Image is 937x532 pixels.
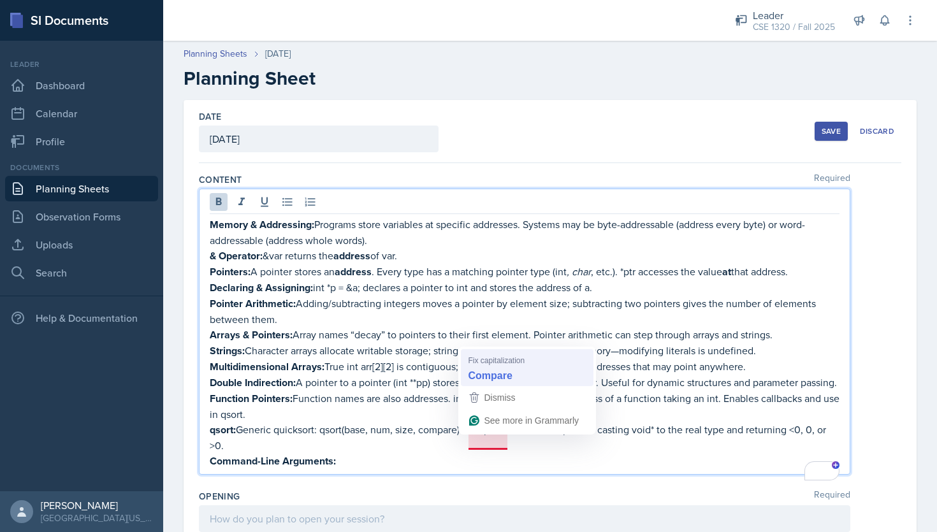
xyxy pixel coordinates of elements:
div: To enrich screen reader interactions, please activate Accessibility in Grammarly extension settings [210,217,839,469]
strong: at [722,264,731,279]
div: CSE 1320 / Fall 2025 [753,20,835,34]
strong: address [333,248,370,263]
a: Calendar [5,101,158,126]
strong: Pointer Arithmetic: [210,296,296,311]
a: Dashboard [5,73,158,98]
div: Leader [5,59,158,70]
p: A pointer stores an . Every type has a matching pointer type (int , etc.). *ptr accesses the valu... [210,264,839,280]
h2: Planning Sheet [184,67,917,90]
a: Planning Sheets [5,176,158,201]
div: Save [822,126,841,136]
strong: Function Pointers: [210,391,293,406]
strong: qsort: [210,422,236,437]
label: Content [199,173,242,186]
label: Opening [199,490,240,503]
div: [DATE] [265,47,291,61]
button: Discard [853,122,901,141]
strong: Command-Line Arguments: [210,454,336,468]
label: Date [199,110,221,123]
p: &var returns the of var. [210,248,839,264]
strong: Declaring & Assigning: [210,280,313,295]
strong: & Operator: [210,248,263,263]
span: Required [814,173,850,186]
p: Array names “decay” to pointers to their first element. Pointer arithmetic can step through array... [210,327,839,343]
strong: Arrays & Pointers: [210,327,293,342]
p: Function names are also addresses. int (*fn_ptr)(int) stores the address of a function taking an ... [210,391,839,422]
span: Required [814,490,850,503]
div: Documents [5,162,158,173]
div: Leader [753,8,835,23]
strong: Strings: [210,343,245,358]
p: Adding/subtracting integers moves a pointer by element size; subtracting two pointers gives the n... [210,296,839,327]
p: Programs store variables at specific addresses. Systems may be byte-addressable (address every by... [210,217,839,248]
strong: Pointers: [210,264,251,279]
div: Help & Documentation [5,305,158,331]
button: Save [815,122,848,141]
a: Observation Forms [5,204,158,229]
a: Uploads [5,232,158,257]
p: Generic quicksort: qsort(base, num, size, compare). compare is a function pointer casting void* t... [210,422,839,453]
strong: Double Indirection: [210,375,296,390]
div: [GEOGRAPHIC_DATA][US_STATE] [41,512,153,524]
p: True int arr[2][2] is contiguous; an “array of pointers” stores addresses that may point anywhere. [210,359,839,375]
a: Planning Sheets [184,47,247,61]
strong: Multidimensional Arrays: [210,359,324,374]
em: , char [567,264,591,278]
div: [PERSON_NAME] [41,499,153,512]
a: Profile [5,129,158,154]
div: Discard [860,126,894,136]
p: int *p = &a; declares a pointer to int and stores the address of a. [210,280,839,296]
strong: Memory & Addressing: [210,217,314,232]
p: Character arrays allocate writable storage; string literals point to read-only memory—modifying l... [210,343,839,359]
p: A pointer to a pointer (int **pp) stores the address of another pointer. Useful for dynamic struc... [210,375,839,391]
strong: address [335,264,372,279]
a: Search [5,260,158,285]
